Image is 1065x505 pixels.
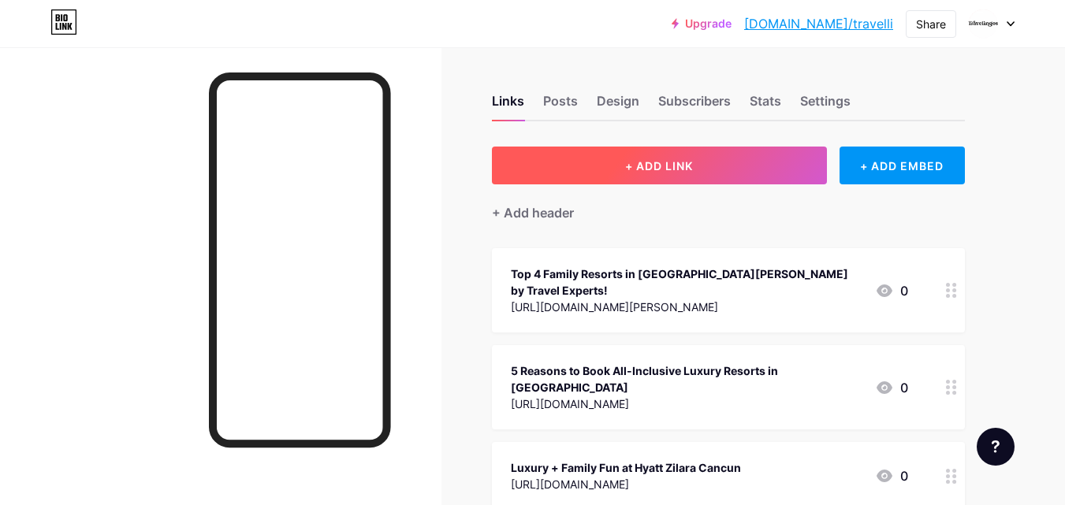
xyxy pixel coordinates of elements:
img: Travel Lingos [968,9,998,39]
a: [DOMAIN_NAME]/travelli [744,14,893,33]
div: Subscribers [658,91,731,120]
button: + ADD LINK [492,147,827,184]
div: 0 [875,378,908,397]
div: Posts [543,91,578,120]
div: + ADD EMBED [840,147,965,184]
div: + Add header [492,203,574,222]
div: [URL][DOMAIN_NAME] [511,395,862,412]
a: Upgrade [672,17,732,30]
div: Share [916,16,946,32]
div: Links [492,91,524,120]
span: + ADD LINK [625,159,693,173]
div: [URL][DOMAIN_NAME] [511,476,741,492]
div: [URL][DOMAIN_NAME][PERSON_NAME] [511,299,862,315]
div: 5 Reasons to Book All-Inclusive Luxury Resorts in [GEOGRAPHIC_DATA] [511,362,862,395]
div: 0 [875,281,908,300]
div: Luxury + Family Fun at Hyatt Zilara Cancun [511,459,741,476]
div: Stats [750,91,781,120]
div: Design [597,91,639,120]
div: Settings [800,91,851,120]
div: 0 [875,466,908,485]
div: Top 4 Family Resorts in [GEOGRAPHIC_DATA][PERSON_NAME] by Travel Experts! [511,265,862,299]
